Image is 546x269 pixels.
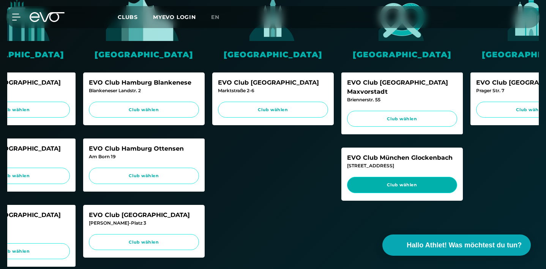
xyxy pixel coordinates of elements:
[225,107,321,113] span: Club wählen
[89,168,199,184] a: Club wählen
[89,144,199,153] div: EVO Club Hamburg Ottensen
[118,14,138,20] span: Clubs
[211,13,229,22] a: en
[218,87,328,94] div: Marktstraße 2-6
[83,49,205,60] div: [GEOGRAPHIC_DATA]
[89,102,199,118] a: Club wählen
[89,78,199,87] div: EVO Club Hamburg Blankenese
[347,177,457,193] a: Club wählen
[218,102,328,118] a: Club wählen
[212,49,334,60] div: [GEOGRAPHIC_DATA]
[347,96,457,103] div: Briennerstr. 55
[96,239,192,245] span: Club wählen
[407,240,522,250] span: Hallo Athlet! Was möchtest du tun?
[382,234,531,256] button: Hallo Athlet! Was möchtest du tun?
[211,14,219,20] span: en
[341,49,463,60] div: [GEOGRAPHIC_DATA]
[89,211,199,220] div: EVO Club [GEOGRAPHIC_DATA]
[347,78,457,96] div: EVO Club [GEOGRAPHIC_DATA] Maxvorstadt
[354,116,450,122] span: Club wählen
[347,153,457,162] div: EVO Club München Glockenbach
[96,107,192,113] span: Club wählen
[347,162,457,169] div: [STREET_ADDRESS]
[153,14,196,20] a: MYEVO LOGIN
[118,13,153,20] a: Clubs
[89,87,199,94] div: Blankeneser Landstr. 2
[96,173,192,179] span: Club wählen
[354,182,450,188] span: Club wählen
[89,220,199,227] div: [PERSON_NAME]-Platz 3
[347,111,457,127] a: Club wählen
[89,153,199,160] div: Am Born 19
[218,78,328,87] div: EVO Club [GEOGRAPHIC_DATA]
[89,234,199,250] a: Club wählen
